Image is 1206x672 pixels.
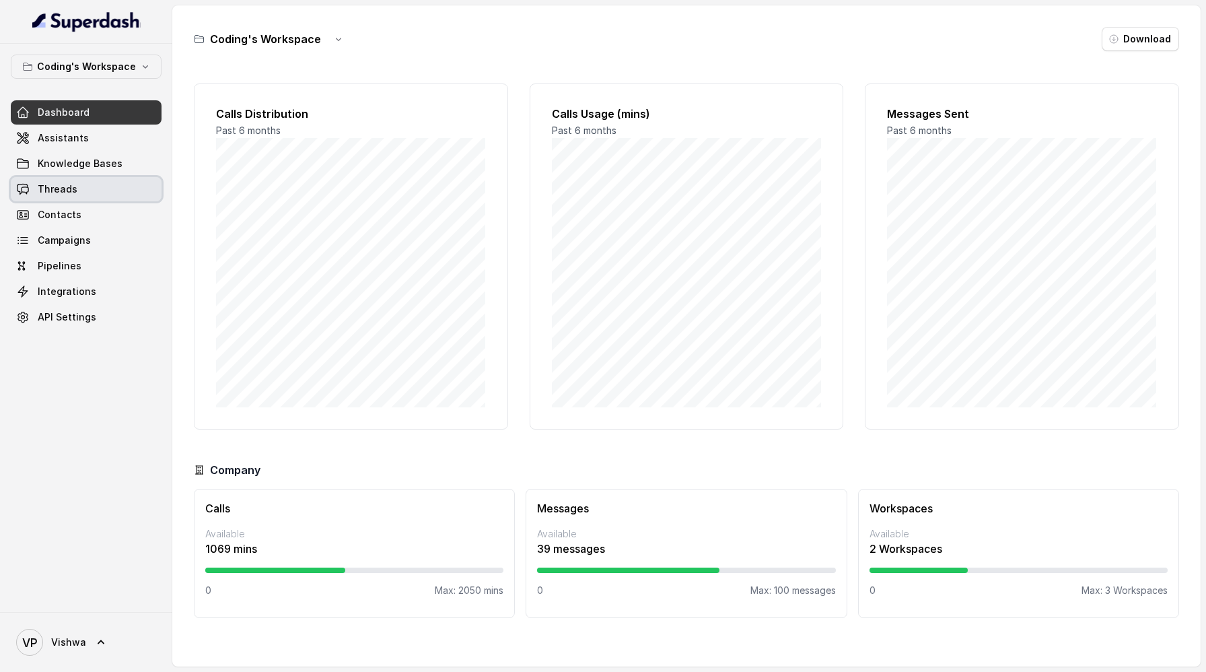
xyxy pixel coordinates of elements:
[205,541,503,557] p: 1069 mins
[210,31,321,47] h3: Coding's Workspace
[552,106,822,122] h2: Calls Usage (mins)
[537,500,835,516] h3: Messages
[870,584,876,597] p: 0
[750,584,836,597] p: Max: 100 messages
[11,177,162,201] a: Threads
[1081,584,1168,597] p: Max: 3 Workspaces
[11,279,162,304] a: Integrations
[11,152,162,176] a: Knowledge Bases
[11,254,162,278] a: Pipelines
[11,126,162,150] a: Assistants
[537,541,835,557] p: 39 messages
[38,259,81,273] span: Pipelines
[205,584,211,597] p: 0
[51,636,86,649] span: Vishwa
[11,100,162,125] a: Dashboard
[216,106,486,122] h2: Calls Distribution
[1102,27,1179,51] button: Download
[38,106,90,119] span: Dashboard
[537,584,543,597] p: 0
[887,106,1157,122] h2: Messages Sent
[38,131,89,145] span: Assistants
[38,208,81,222] span: Contacts
[11,624,162,661] a: Vishwa
[38,157,122,170] span: Knowledge Bases
[37,59,136,75] p: Coding's Workspace
[435,584,503,597] p: Max: 2050 mins
[552,125,616,136] span: Past 6 months
[887,125,952,136] span: Past 6 months
[870,500,1168,516] h3: Workspaces
[11,305,162,329] a: API Settings
[870,527,1168,541] p: Available
[38,310,96,324] span: API Settings
[870,541,1168,557] p: 2 Workspaces
[38,285,96,298] span: Integrations
[32,11,141,32] img: light.svg
[210,462,260,478] h3: Company
[216,125,281,136] span: Past 6 months
[205,500,503,516] h3: Calls
[11,228,162,253] a: Campaigns
[205,527,503,541] p: Available
[537,527,835,541] p: Available
[22,636,38,650] text: VP
[11,203,162,227] a: Contacts
[11,55,162,79] button: Coding's Workspace
[38,182,77,196] span: Threads
[38,234,91,247] span: Campaigns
